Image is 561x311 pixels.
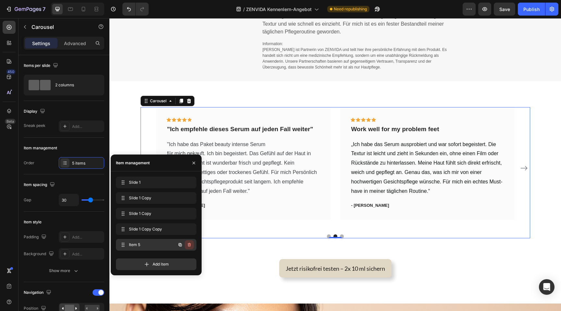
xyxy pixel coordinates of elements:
div: 450 [6,69,16,74]
span: / [243,6,245,13]
span: für mich gekauft. Ich bin begeistert. Das Gefühl auf der Haut in meinem Gesicht ist wunderbar fri... [58,132,208,175]
div: Add... [72,234,103,240]
div: Open Intercom Messenger [539,279,555,295]
button: Carousel Back Arrow [32,145,43,155]
span: Slide 1 Copy Copy [129,226,181,232]
div: Display [24,107,46,116]
div: Rich Text Editor. Editing area: main [241,121,395,179]
div: Item spacing [24,180,56,189]
span: Slide 1 [129,180,181,185]
div: Background [24,250,55,258]
a: Jetzt risikofrei testen – 2x 10 ml sichern [170,241,282,259]
button: Publish [518,3,545,16]
div: Navigation [24,288,53,297]
div: Item management [24,145,57,151]
div: Item style [24,219,42,225]
iframe: Design area [109,18,561,311]
span: [PERSON_NAME] ist Partnerin von ZENVIDA und teilt hier ihre persönliche Erfahrung mit dem Produkt... [153,29,338,51]
p: - [PERSON_NAME] [58,184,210,191]
div: Order [24,160,34,166]
button: Carousel Next Arrow [409,145,420,155]
p: Carousel [31,23,87,31]
span: Add item [153,261,169,267]
div: Item management [116,160,150,166]
span: ZENVIDA Kennenlern-Angebot [246,6,312,13]
span: Save [499,6,510,12]
button: Dot [231,216,234,220]
button: Show more [24,265,104,277]
button: 7 [3,3,48,16]
div: Show more [49,267,79,274]
button: Save [494,3,515,16]
span: Information: [153,23,174,28]
div: Padding [24,233,48,242]
p: 7 [43,5,45,13]
span: Slide 1 Copy [129,195,181,201]
div: Sneak peek [24,123,45,129]
span: "Ich habe das Paket beauty intense Serum [58,123,156,129]
div: Carousel [39,80,58,86]
div: Items per slide [24,61,59,70]
p: "Ich empfehle dieses Serum auf jeden Fall weiter" [58,107,210,115]
div: Add... [72,251,103,257]
div: Beta [5,119,16,124]
span: „Ich habe das Serum ausprobiert und war sofort begeistert. Die Textur ist leicht und zieht in Sek... [242,123,393,176]
div: Gap [24,197,31,203]
p: Advanced [64,40,86,47]
span: Slide 1 Copy [129,211,181,217]
div: Undo/Redo [122,3,149,16]
div: Publish [523,6,540,13]
span: Jetzt risikofrei testen – 2x 10 ml sichern [176,247,276,254]
button: Dot [224,216,228,220]
div: Rich Text Editor. Editing area: main [241,183,395,191]
input: Auto [59,194,79,206]
div: Add... [72,124,103,130]
p: Work well for my problem feet [242,107,394,115]
p: Settings [32,40,50,47]
span: Item 5 [129,242,166,248]
div: 2 columns [55,78,95,93]
span: Need republishing [334,6,367,12]
div: 5 items [72,160,103,166]
button: Dot [218,216,221,220]
p: - [PERSON_NAME] [242,184,394,191]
